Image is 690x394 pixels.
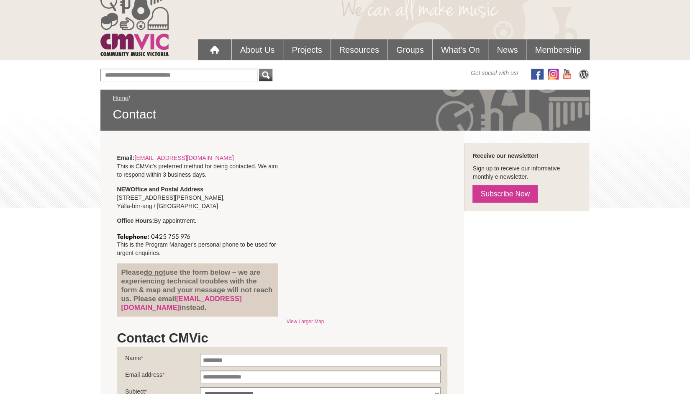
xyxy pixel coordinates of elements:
h4: Please use the form below – we are experiencing technical troubles with the form & map and your m... [121,268,274,312]
u: do not [144,268,165,276]
a: Resources [331,39,388,60]
p: Sign up to receive our informative monthly e-newsletter. [472,164,581,181]
img: CMVic Blog [577,69,590,80]
strong: NEW Office and Postal Address [117,186,203,193]
a: Membership [526,39,589,60]
strong: Email: [117,155,135,161]
span: Get social with us! [471,69,518,77]
p: By appointment. [117,216,278,225]
div: / [113,94,577,122]
a: What's On [433,39,488,60]
a: About Us [232,39,283,60]
strong: Receive our newsletter! [472,152,538,159]
label: Email address [125,371,200,383]
a: News [488,39,526,60]
img: icon-instagram.png [548,69,559,80]
a: [EMAIL_ADDRESS][DOMAIN_NAME] [121,295,242,312]
a: Home [113,95,128,101]
h1: Contact CMVic [117,330,448,347]
a: Groups [388,39,432,60]
p: This is the Program Manager's personal phone to be used for urgent enquiries. [117,231,278,257]
a: Projects [283,39,330,60]
a: View Larger Map [287,319,324,324]
a: [EMAIL_ADDRESS][DOMAIN_NAME] [135,155,234,161]
p: [STREET_ADDRESS][PERSON_NAME], Yálla-birr-ang / [GEOGRAPHIC_DATA] [117,185,278,210]
span: Contact [113,106,577,122]
strong: Office Hours: [117,217,154,224]
a: Subscribe Now [472,185,538,203]
p: This is CMVic's preferred method for being contacted. We aim to respond within 3 business days. [117,154,278,179]
label: Name [125,354,200,366]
